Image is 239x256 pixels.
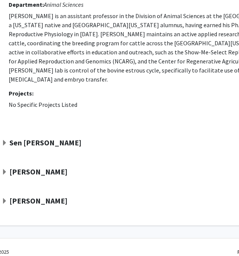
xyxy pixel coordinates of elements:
[9,138,81,147] strong: Sen [PERSON_NAME]
[2,198,8,204] span: Expand Nicholas Gaspelin Bookmark
[9,89,34,97] strong: Projects:
[2,169,8,175] span: Expand Jordan Booker Bookmark
[9,101,77,108] span: No Specific Projects Listed
[6,222,32,250] iframe: Chat
[2,140,8,146] span: Expand Sen Xu Bookmark
[9,167,67,176] strong: [PERSON_NAME]
[9,196,67,205] strong: [PERSON_NAME]
[44,1,83,8] i: Animal Sciences
[9,1,44,8] strong: Department:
